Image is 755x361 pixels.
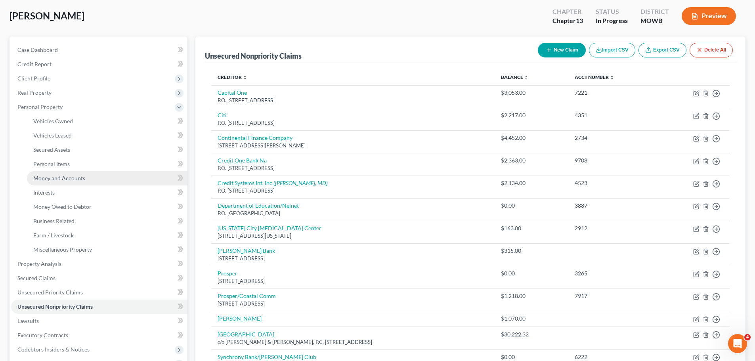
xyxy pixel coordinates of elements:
[682,7,736,25] button: Preview
[218,134,292,141] a: Continental Finance Company
[218,270,237,277] a: Prosper
[640,16,669,25] div: MOWB
[27,157,187,171] a: Personal Items
[27,185,187,200] a: Interests
[33,203,92,210] span: Money Owed to Debtor
[218,74,247,80] a: Creditor unfold_more
[11,57,187,71] a: Credit Report
[33,218,75,224] span: Business Related
[575,134,651,142] div: 2734
[17,260,61,267] span: Property Analysis
[218,225,321,231] a: [US_STATE] City [MEDICAL_DATA] Center
[11,314,187,328] a: Lawsuits
[218,89,247,96] a: Capital One
[11,271,187,285] a: Secured Claims
[11,285,187,300] a: Unsecured Priority Claims
[575,224,651,232] div: 2912
[17,61,52,67] span: Credit Report
[218,142,488,149] div: [STREET_ADDRESS][PERSON_NAME]
[27,143,187,157] a: Secured Assets
[33,246,92,253] span: Miscellaneous Property
[33,232,74,239] span: Farm / Livestock
[27,243,187,257] a: Miscellaneous Property
[17,289,83,296] span: Unsecured Priority Claims
[10,10,84,21] span: [PERSON_NAME]
[640,7,669,16] div: District
[728,334,747,353] iframe: Intercom live chat
[218,300,488,308] div: [STREET_ADDRESS]
[218,353,316,360] a: Synchrony Bank/[PERSON_NAME] Club
[33,175,85,181] span: Money and Accounts
[501,179,562,187] div: $2,134.00
[27,128,187,143] a: Vehicles Leased
[11,257,187,271] a: Property Analysis
[538,43,586,57] button: New Claim
[575,202,651,210] div: 3887
[218,202,299,209] a: Department of Education/Nelnet
[218,292,276,299] a: Prosper/Coastal Comm
[33,118,73,124] span: Vehicles Owned
[501,269,562,277] div: $0.00
[218,247,275,254] a: [PERSON_NAME] Bank
[33,132,72,139] span: Vehicles Leased
[218,338,488,346] div: c/o [PERSON_NAME] & [PERSON_NAME], P.C. [STREET_ADDRESS]
[575,157,651,164] div: 9708
[501,74,529,80] a: Balance unfold_more
[17,303,93,310] span: Unsecured Nonpriority Claims
[552,16,583,25] div: Chapter
[27,228,187,243] a: Farm / Livestock
[218,232,488,240] div: [STREET_ADDRESS][US_STATE]
[17,89,52,96] span: Real Property
[17,103,63,110] span: Personal Property
[17,332,68,338] span: Executory Contracts
[501,330,562,338] div: $30,222.32
[575,292,651,300] div: 7917
[501,157,562,164] div: $2,363.00
[610,75,614,80] i: unfold_more
[501,224,562,232] div: $163.00
[638,43,686,57] a: Export CSV
[218,119,488,127] div: P.O. [STREET_ADDRESS]
[575,353,651,361] div: 6222
[218,210,488,217] div: P.O. [GEOGRAPHIC_DATA]
[27,114,187,128] a: Vehicles Owned
[27,171,187,185] a: Money and Accounts
[218,112,227,118] a: Citi
[575,111,651,119] div: 4351
[589,43,635,57] button: Import CSV
[33,146,70,153] span: Secured Assets
[501,111,562,119] div: $2,217.00
[273,180,328,186] i: ([PERSON_NAME], MD)
[218,187,488,195] div: P.O. [STREET_ADDRESS]
[501,353,562,361] div: $0.00
[596,16,628,25] div: In Progress
[17,75,50,82] span: Client Profile
[218,164,488,172] div: P.O. [STREET_ADDRESS]
[205,51,302,61] div: Unsecured Nonpriority Claims
[501,202,562,210] div: $0.00
[501,292,562,300] div: $1,218.00
[501,315,562,323] div: $1,070.00
[17,317,39,324] span: Lawsuits
[596,7,628,16] div: Status
[218,331,274,338] a: [GEOGRAPHIC_DATA]
[690,43,733,57] button: Delete All
[524,75,529,80] i: unfold_more
[27,214,187,228] a: Business Related
[552,7,583,16] div: Chapter
[218,157,267,164] a: Credit One Bank Na
[501,134,562,142] div: $4,452.00
[17,346,90,353] span: Codebtors Insiders & Notices
[27,200,187,214] a: Money Owed to Debtor
[575,269,651,277] div: 3265
[11,300,187,314] a: Unsecured Nonpriority Claims
[575,179,651,187] div: 4523
[243,75,247,80] i: unfold_more
[218,277,488,285] div: [STREET_ADDRESS]
[17,46,58,53] span: Case Dashboard
[575,89,651,97] div: 7221
[744,334,751,340] span: 4
[33,160,70,167] span: Personal Items
[218,315,262,322] a: [PERSON_NAME]
[11,328,187,342] a: Executory Contracts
